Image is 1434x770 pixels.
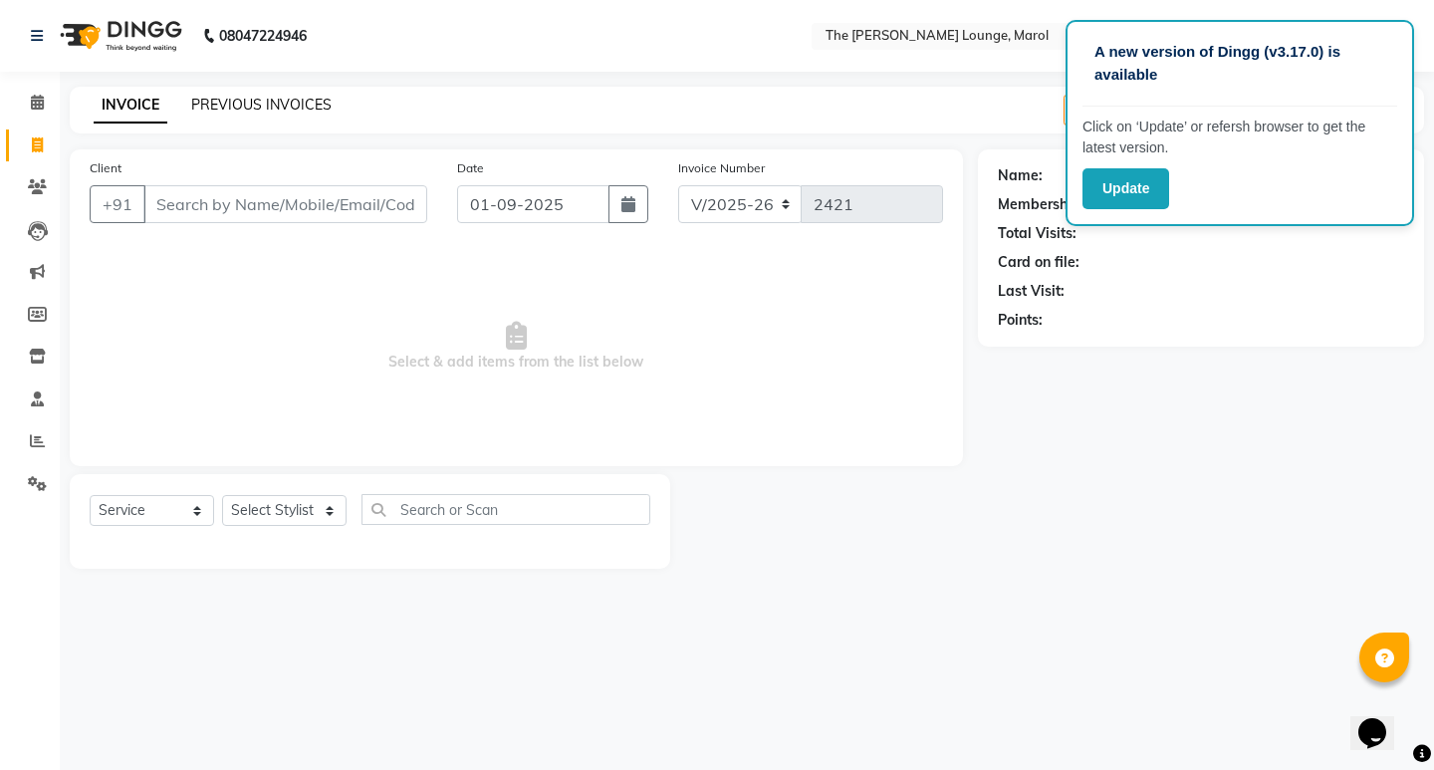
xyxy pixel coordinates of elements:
iframe: chat widget [1350,690,1414,750]
button: +91 [90,185,145,223]
label: Invoice Number [678,159,765,177]
input: Search or Scan [361,494,650,525]
span: Select & add items from the list below [90,247,943,446]
div: Points: [998,310,1043,331]
input: Search by Name/Mobile/Email/Code [143,185,427,223]
b: 08047224946 [219,8,307,64]
a: INVOICE [94,88,167,124]
label: Date [457,159,484,177]
img: logo [51,8,187,64]
button: Update [1082,168,1169,209]
p: Click on ‘Update’ or refersh browser to get the latest version. [1082,117,1397,158]
div: Total Visits: [998,223,1076,244]
p: A new version of Dingg (v3.17.0) is available [1094,41,1385,86]
button: Create New [1064,95,1178,126]
div: Name: [998,165,1043,186]
div: Last Visit: [998,281,1065,302]
label: Client [90,159,121,177]
div: Membership: [998,194,1084,215]
div: Card on file: [998,252,1079,273]
a: PREVIOUS INVOICES [191,96,332,114]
